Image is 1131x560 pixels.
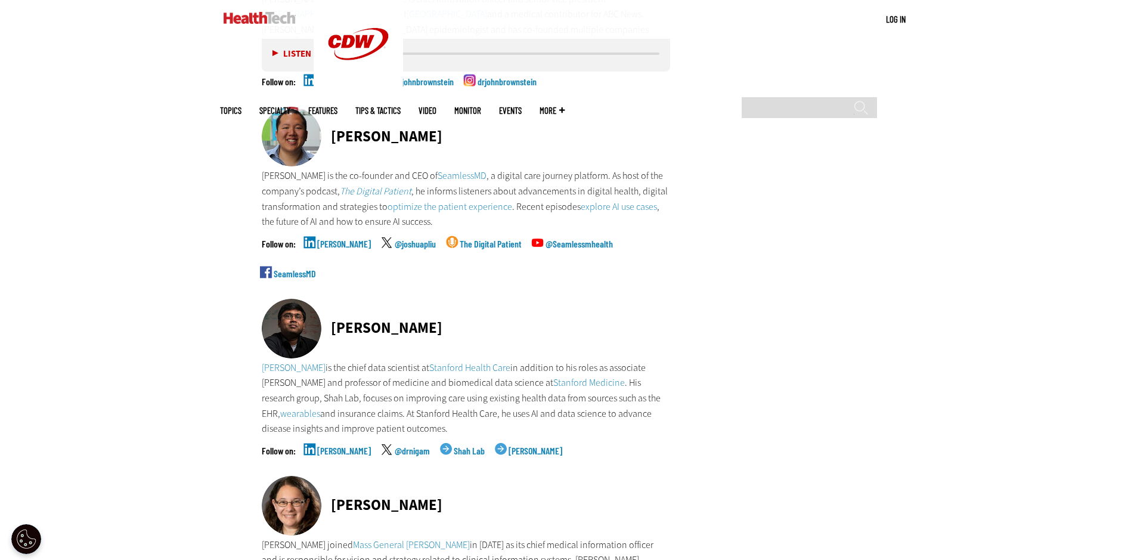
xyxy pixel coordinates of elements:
a: @Seamlessmhealth [546,239,613,269]
span: Topics [220,106,241,115]
img: Home [224,12,296,24]
a: SeamlessMD [274,269,316,299]
a: Mass General [PERSON_NAME] [353,539,470,551]
div: [PERSON_NAME] [331,129,442,144]
a: Video [419,106,436,115]
a: Tips & Tactics [355,106,401,115]
a: @joshuapliu [395,239,436,269]
span: Specialty [259,106,290,115]
a: Stanford Medicine [553,376,625,389]
p: [PERSON_NAME] is the co-founder and CEO of , a digital care journey platform. As host of the comp... [262,168,671,229]
span: More [540,106,565,115]
div: [PERSON_NAME] [331,497,442,512]
p: is the chief data scientist at in addition to his roles as associate [PERSON_NAME] and professor ... [262,360,671,437]
a: The Digital Patient [340,185,411,197]
a: @drnigam [395,446,430,476]
a: MonITor [454,106,481,115]
a: [PERSON_NAME] [262,361,326,374]
div: [PERSON_NAME] [331,320,442,335]
div: Cookie Settings [11,524,41,554]
a: Shah Lab [454,446,485,476]
a: optimize the patient experience [388,200,512,213]
a: Events [499,106,522,115]
a: [PERSON_NAME] [317,446,371,476]
a: wearables [280,407,320,420]
img: Dr. Rebecca Mishuris [262,476,321,536]
button: Open Preferences [11,524,41,554]
a: [PERSON_NAME] [509,446,562,476]
a: CDW [314,79,403,91]
a: Stanford Health Care [429,361,510,374]
img: Nigam Shah [262,299,321,358]
a: Features [308,106,337,115]
a: The Digital Patient [460,239,522,269]
a: [PERSON_NAME] [317,239,371,269]
img: Dr. Joshua Liu [262,107,321,166]
a: explore AI use cases [581,200,657,213]
div: User menu [886,13,906,26]
a: SeamlessMD [438,169,487,182]
a: Log in [886,14,906,24]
